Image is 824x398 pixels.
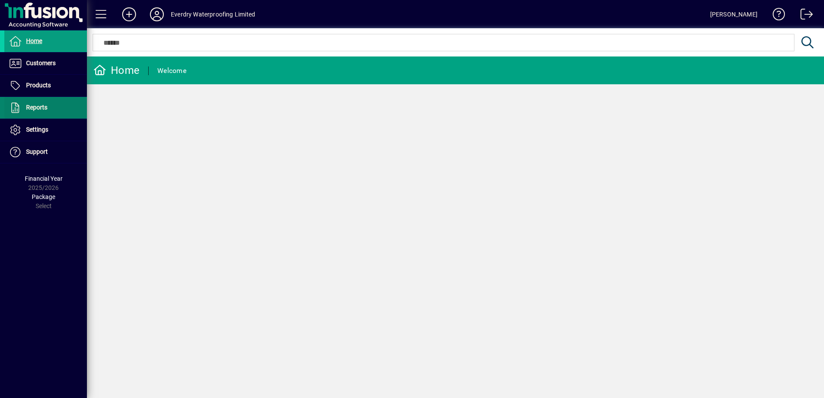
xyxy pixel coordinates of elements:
[26,60,56,66] span: Customers
[26,148,48,155] span: Support
[4,141,87,163] a: Support
[143,7,171,22] button: Profile
[766,2,785,30] a: Knowledge Base
[26,126,48,133] span: Settings
[115,7,143,22] button: Add
[26,104,47,111] span: Reports
[25,175,63,182] span: Financial Year
[32,193,55,200] span: Package
[157,64,186,78] div: Welcome
[4,119,87,141] a: Settings
[171,7,255,21] div: Everdry Waterproofing Limited
[26,82,51,89] span: Products
[794,2,813,30] a: Logout
[4,97,87,119] a: Reports
[4,75,87,96] a: Products
[93,63,140,77] div: Home
[4,53,87,74] a: Customers
[26,37,42,44] span: Home
[710,7,758,21] div: [PERSON_NAME]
